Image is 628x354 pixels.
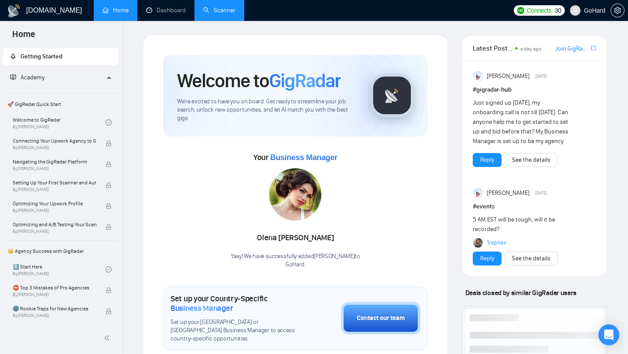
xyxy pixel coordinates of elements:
span: check-circle [106,119,112,126]
span: [DATE] [535,189,547,197]
span: 30 [555,6,561,15]
span: Navigating the GigRadar Platform [13,157,96,166]
span: Getting Started [20,53,62,60]
h1: Welcome to [177,69,341,92]
button: See the details [505,252,558,265]
img: gigradar-logo.png [370,74,414,117]
span: check-circle [106,266,112,272]
span: a day ago [520,46,542,52]
span: By [PERSON_NAME] [13,292,96,297]
span: fund-projection-screen [10,74,16,80]
div: Just signed up [DATE], my onboarding call is not till [DATE]. Can anyone help me to get started t... [473,98,572,146]
a: See the details [512,254,550,263]
p: GoHard . [231,261,360,269]
span: [PERSON_NAME] [487,71,529,81]
button: Reply [473,252,502,265]
span: By [PERSON_NAME] [13,166,96,171]
span: Optimizing Your Upwork Profile [13,199,96,208]
a: setting [611,7,625,14]
span: Business Manager [270,153,337,162]
img: Korlan [473,238,483,248]
span: By [PERSON_NAME] [13,145,96,150]
h1: # gigradar-hub [473,85,596,95]
span: Optimizing and A/B Testing Your Scanner for Better Results [13,220,96,229]
div: Olena [PERSON_NAME] [231,231,360,245]
div: 5 AM EST will be tough, will it be recorded? [473,215,572,234]
span: Home [5,28,42,46]
a: export [591,44,596,52]
span: ⛔ Top 3 Mistakes of Pro Agencies [13,283,96,292]
a: 1replies [487,238,506,247]
span: double-left [104,334,113,342]
span: lock [106,182,112,188]
img: upwork-logo.png [517,7,524,14]
a: Join GigRadar Slack Community [555,44,589,54]
span: lock [106,140,112,146]
span: export [591,44,596,51]
span: Setting Up Your First Scanner and Auto-Bidder [13,178,96,187]
span: lock [106,203,112,209]
a: 1️⃣ Start HereBy[PERSON_NAME] [13,260,106,279]
span: Connects: [527,6,553,15]
a: See the details [512,155,550,165]
a: Reply [480,254,494,263]
img: Anisuzzaman Khan [473,71,483,82]
span: We're excited to have you on board. Get ready to streamline your job search, unlock new opportuni... [177,98,356,123]
h1: # events [473,202,596,211]
div: Contact our team [357,313,405,323]
span: Deals closed by similar GigRadar users [462,285,580,300]
span: 🚀 GigRadar Quick Start [4,95,118,113]
span: By [PERSON_NAME] [13,229,96,234]
span: Latest Posts from the GigRadar Community [473,43,512,54]
span: rocket [10,53,16,59]
img: logo [7,4,21,18]
span: 👑 Agency Success with GigRadar [4,242,118,260]
span: By [PERSON_NAME] [13,313,96,318]
h1: Set up your Country-Specific [171,294,297,313]
a: homeHome [102,7,129,14]
button: See the details [505,153,558,167]
a: Welcome to GigRadarBy[PERSON_NAME] [13,113,106,132]
div: Open Intercom Messenger [598,324,619,345]
span: By [PERSON_NAME] [13,187,96,192]
span: Academy [20,74,44,81]
span: user [572,7,578,14]
a: dashboardDashboard [146,7,186,14]
img: 1687087429251-245.jpg [269,168,321,221]
span: lock [106,287,112,293]
span: By [PERSON_NAME] [13,208,96,213]
div: Yaay! We have successfully added [PERSON_NAME] to [231,252,360,269]
span: [DATE] [535,72,547,80]
span: 🌚 Rookie Traps for New Agencies [13,304,96,313]
span: Connecting Your Upwork Agency to GigRadar [13,136,96,145]
a: Reply [480,155,494,165]
span: setting [611,7,624,14]
span: Your [253,153,338,162]
span: [PERSON_NAME] [487,188,529,198]
span: lock [106,308,112,314]
span: lock [106,224,112,230]
a: searchScanner [203,7,235,14]
button: Reply [473,153,502,167]
li: Getting Started [3,48,119,65]
span: Set up your [GEOGRAPHIC_DATA] or [GEOGRAPHIC_DATA] Business Manager to access country-specific op... [171,318,297,343]
span: GigRadar [269,69,341,92]
button: setting [611,3,625,17]
span: Business Manager [171,303,233,313]
span: lock [106,161,112,167]
img: Anisuzzaman Khan [473,188,483,198]
span: Academy [10,74,44,81]
button: Contact our team [341,302,420,334]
